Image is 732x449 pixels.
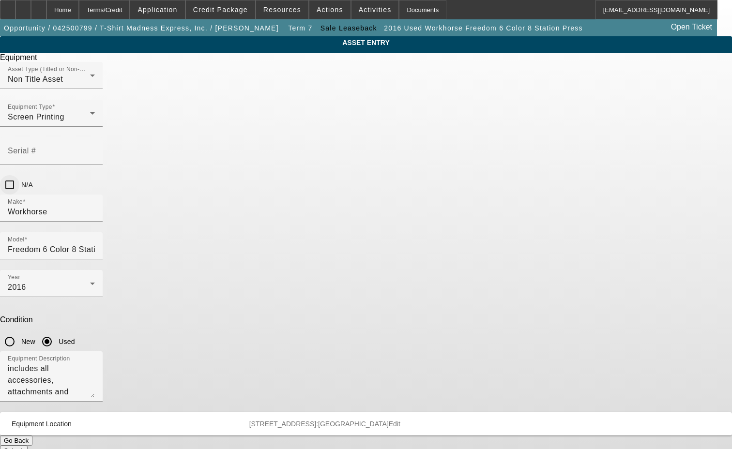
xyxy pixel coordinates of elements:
span: Non Title Asset [8,75,63,83]
span: ASSET ENTRY [7,39,725,46]
label: Used [57,337,75,346]
span: Actions [317,6,343,14]
span: 2016 [8,283,26,291]
mat-label: Year [8,274,20,281]
span: [STREET_ADDRESS]:[GEOGRAPHIC_DATA] [249,420,389,428]
span: Edit [389,420,400,428]
mat-label: Model [8,237,25,243]
span: Screen Printing [8,113,64,121]
span: Equipment Location [12,420,72,428]
a: Open Ticket [667,19,716,35]
span: Credit Package [193,6,248,14]
span: Opportunity / 042500799 / T-Shirt Madness Express, Inc. / [PERSON_NAME] [4,24,279,32]
button: Credit Package [186,0,255,19]
mat-label: Equipment Type [8,104,52,110]
label: New [19,337,35,346]
mat-label: Make [8,199,23,205]
mat-label: Asset Type (Titled or Non-Titled) [8,66,97,73]
button: Actions [309,0,351,19]
button: Resources [256,0,308,19]
span: Activities [359,6,392,14]
button: 2016 Used Workhorse Freedom 6 Color 8 Station Press [381,19,585,37]
button: Sale Leaseback [318,19,380,37]
span: Sale Leaseback [320,24,377,32]
button: Activities [351,0,399,19]
span: 2016 Used Workhorse Freedom 6 Color 8 Station Press [384,24,583,32]
span: Resources [263,6,301,14]
button: Application [130,0,184,19]
span: Application [137,6,177,14]
mat-label: Serial # [8,147,36,155]
button: Term 7 [285,19,316,37]
mat-label: Equipment Description [8,356,70,362]
span: Term 7 [288,24,312,32]
span: Delete asset [694,6,723,11]
label: N/A [19,180,33,190]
